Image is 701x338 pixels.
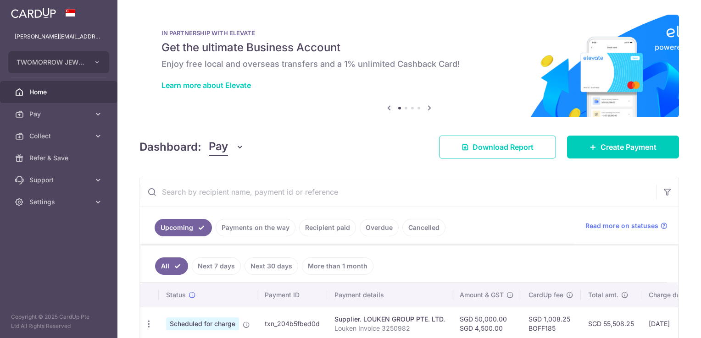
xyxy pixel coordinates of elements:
[360,219,399,236] a: Overdue
[585,221,658,230] span: Read more on statuses
[302,257,373,275] a: More than 1 month
[29,197,90,207] span: Settings
[140,177,656,207] input: Search by recipient name, payment id or reference
[166,317,239,330] span: Scheduled for charge
[334,324,445,333] p: Louken Invoice 3250982
[161,81,251,90] a: Learn more about Elevate
[29,175,90,185] span: Support
[139,139,201,155] h4: Dashboard:
[29,109,90,119] span: Pay
[192,257,241,275] a: Next 7 days
[245,257,298,275] a: Next 30 days
[327,283,452,307] th: Payment details
[529,290,563,300] span: CardUp fee
[155,219,212,236] a: Upcoming
[473,142,534,153] span: Download Report
[257,283,327,307] th: Payment ID
[567,136,679,158] a: Create Payment
[15,32,103,41] p: [PERSON_NAME][EMAIL_ADDRESS][DOMAIN_NAME]
[216,219,295,236] a: Payments on the way
[402,219,445,236] a: Cancelled
[588,290,618,300] span: Total amt.
[8,51,109,73] button: TWOMORROW JEWELLERY PTE. LTD.
[209,138,244,156] button: Pay
[334,315,445,324] div: Supplier. LOUKEN GROUP PTE. LTD.
[439,136,556,158] a: Download Report
[161,40,657,55] h5: Get the ultimate Business Account
[299,219,356,236] a: Recipient paid
[585,221,668,230] a: Read more on statuses
[139,15,679,117] img: Renovation banner
[29,153,90,163] span: Refer & Save
[209,138,228,156] span: Pay
[649,290,686,300] span: Charge date
[161,59,657,70] h6: Enjoy free local and overseas transfers and a 1% unlimited Cashback Card!
[460,290,504,300] span: Amount & GST
[29,131,90,141] span: Collect
[161,29,657,37] p: IN PARTNERSHIP WITH ELEVATE
[166,290,186,300] span: Status
[17,58,84,67] span: TWOMORROW JEWELLERY PTE. LTD.
[601,142,656,153] span: Create Payment
[29,87,90,97] span: Home
[155,257,188,275] a: All
[11,7,56,18] img: CardUp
